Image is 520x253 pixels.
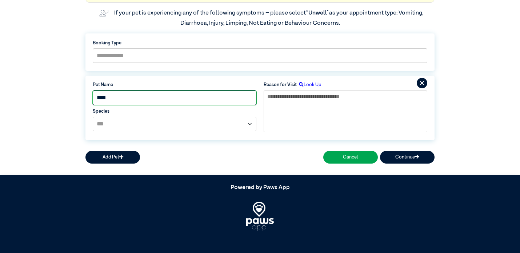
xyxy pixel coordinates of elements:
[85,151,140,164] button: Add Pet
[85,184,435,191] h5: Powered by Paws App
[380,151,435,164] button: Continue
[297,81,321,88] label: Look Up
[306,10,329,16] span: “Unwell”
[114,10,424,26] label: If your pet is experiencing any of the following symptoms – please select as your appointment typ...
[93,81,256,88] label: Pet Name
[93,108,256,115] label: Species
[264,81,297,88] label: Reason for Visit
[97,7,111,19] img: vet
[323,151,378,164] button: Cancel
[246,202,274,231] img: PawsApp
[93,40,427,47] label: Booking Type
